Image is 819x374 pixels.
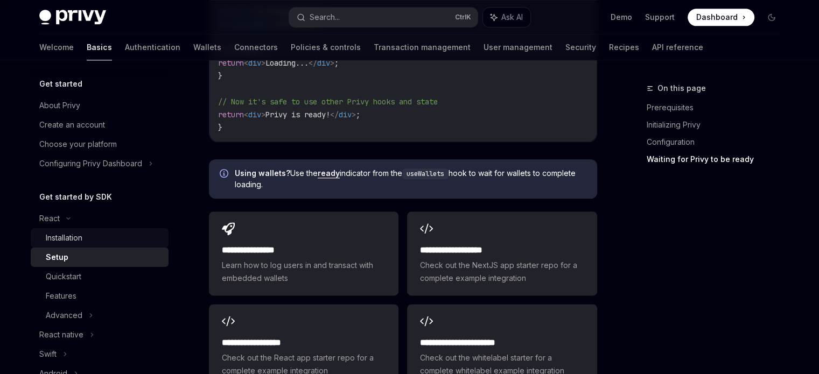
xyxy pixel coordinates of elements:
[647,151,789,168] a: Waiting for Privy to be ready
[356,110,360,119] span: ;
[645,12,675,23] a: Support
[291,34,361,60] a: Policies & controls
[402,168,449,179] code: useWallets
[218,123,222,132] span: }
[234,34,278,60] a: Connectors
[235,168,586,190] span: Use the indicator from the hook to wait for wallets to complete loading.
[657,82,706,95] span: On this page
[193,34,221,60] a: Wallets
[609,34,639,60] a: Recipes
[318,168,340,178] a: ready
[31,115,169,135] a: Create an account
[46,251,68,264] div: Setup
[39,77,82,90] h5: Get started
[696,12,738,23] span: Dashboard
[244,58,248,68] span: <
[39,328,83,341] div: React native
[374,34,471,60] a: Transaction management
[218,97,438,107] span: // Now it's safe to use other Privy hooks and state
[265,58,309,68] span: Loading...
[46,231,82,244] div: Installation
[31,135,169,154] a: Choose your platform
[31,96,169,115] a: About Privy
[261,58,265,68] span: >
[218,58,244,68] span: return
[39,348,57,361] div: Swift
[46,290,76,302] div: Features
[46,309,82,322] div: Advanced
[647,133,789,151] a: Configuration
[125,34,180,60] a: Authentication
[310,11,340,24] div: Search...
[763,9,780,26] button: Toggle dark mode
[647,99,789,116] a: Prerequisites
[46,270,81,283] div: Quickstart
[39,118,105,131] div: Create an account
[647,116,789,133] a: Initializing Privy
[39,99,80,112] div: About Privy
[39,138,117,151] div: Choose your platform
[265,110,330,119] span: Privy is ready!
[688,9,754,26] a: Dashboard
[39,190,112,203] h5: Get started by SDK
[289,8,478,27] button: Search...CtrlK
[39,212,60,225] div: React
[248,110,261,119] span: div
[244,110,248,119] span: <
[39,157,142,170] div: Configuring Privy Dashboard
[352,110,356,119] span: >
[407,211,597,295] a: **** **** **** ****Check out the NextJS app starter repo for a complete example integration
[339,110,352,119] span: div
[565,34,596,60] a: Security
[39,10,106,25] img: dark logo
[31,248,169,267] a: Setup
[420,259,584,285] span: Check out the NextJS app starter repo for a complete example integration
[261,110,265,119] span: >
[220,169,230,180] svg: Info
[87,34,112,60] a: Basics
[330,110,339,119] span: </
[484,34,552,60] a: User management
[501,12,523,23] span: Ask AI
[652,34,703,60] a: API reference
[218,71,222,81] span: }
[455,13,471,22] span: Ctrl K
[317,58,330,68] span: div
[31,228,169,248] a: Installation
[218,110,244,119] span: return
[611,12,632,23] a: Demo
[31,267,169,286] a: Quickstart
[31,286,169,306] a: Features
[39,34,74,60] a: Welcome
[209,211,398,295] a: **** **** **** *Learn how to log users in and transact with embedded wallets
[309,58,317,68] span: </
[248,58,261,68] span: div
[483,8,530,27] button: Ask AI
[222,259,386,285] span: Learn how to log users in and transact with embedded wallets
[334,58,339,68] span: ;
[235,168,290,178] strong: Using wallets?
[330,58,334,68] span: >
